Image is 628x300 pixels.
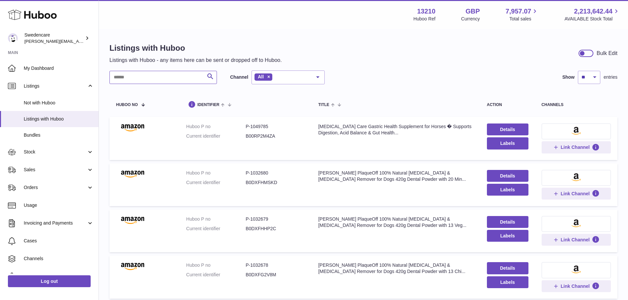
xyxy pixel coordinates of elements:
[487,216,528,228] a: Details
[246,226,305,232] dd: B0DXFHHP2C
[186,179,246,186] dt: Current identifier
[597,50,617,57] div: Bulk Edit
[116,262,149,270] img: ProDen PlaqueOff 100% Natural Tartar & Bad Breath Remover for Dogs 420g Dental Powder with 13 Chi...
[318,103,329,107] span: title
[318,123,473,136] div: [MEDICAL_DATA] Care Gastric Health Supplement for Horses � Supports Digestion, Acid Balance & Gut...
[487,137,528,149] button: Labels
[258,74,264,79] span: All
[24,256,94,262] span: Channels
[24,167,87,173] span: Sales
[506,7,531,16] span: 7,957.07
[509,16,539,22] span: Total sales
[24,132,94,138] span: Bundles
[24,39,132,44] span: [PERSON_NAME][EMAIL_ADDRESS][DOMAIN_NAME]
[186,262,246,268] dt: Huboo P no
[8,33,18,43] img: rebecca.fall@swedencare.co.uk
[561,144,590,150] span: Link Channel
[571,127,581,135] img: amazon-small.png
[24,220,87,226] span: Invoicing and Payments
[564,16,620,22] span: AVAILABLE Stock Total
[571,265,581,273] img: amazon-small.png
[487,262,528,274] a: Details
[186,170,246,176] dt: Huboo P no
[246,216,305,222] dd: P-1032679
[186,272,246,278] dt: Current identifier
[571,173,581,181] img: amazon-small.png
[197,103,220,107] span: identifier
[24,202,94,208] span: Usage
[487,170,528,182] a: Details
[542,188,611,200] button: Link Channel
[246,272,305,278] dd: B0DXFG2V8M
[246,133,305,139] dd: B00RP2M4ZA
[542,103,611,107] div: channels
[24,65,94,71] span: My Dashboard
[318,216,473,229] div: [PERSON_NAME] PlaqueOff 100% Natural [MEDICAL_DATA] & [MEDICAL_DATA] Remover for Dogs 420g Dental...
[24,238,94,244] span: Cases
[413,16,435,22] div: Huboo Ref
[246,123,305,130] dd: P-1049785
[562,74,575,80] label: Show
[542,234,611,246] button: Link Channel
[318,170,473,182] div: [PERSON_NAME] PlaqueOff 100% Natural [MEDICAL_DATA] & [MEDICAL_DATA] Remover for Dogs 420g Dental...
[24,116,94,122] span: Listings with Huboo
[24,32,84,44] div: Swedencare
[487,276,528,288] button: Labels
[571,219,581,227] img: amazon-small.png
[506,7,539,22] a: 7,957.07 Total sales
[109,57,282,64] p: Listings with Huboo - any items here can be sent or dropped off to Huboo.
[24,100,94,106] span: Not with Huboo
[574,7,613,16] span: 2,213,642.44
[186,216,246,222] dt: Huboo P no
[246,262,305,268] dd: P-1032678
[561,283,590,289] span: Link Channel
[487,230,528,242] button: Labels
[542,280,611,292] button: Link Channel
[604,74,617,80] span: entries
[561,191,590,197] span: Link Channel
[246,170,305,176] dd: P-1032680
[24,83,87,89] span: Listings
[487,103,528,107] div: action
[8,275,91,287] a: Log out
[461,16,480,22] div: Currency
[186,133,246,139] dt: Current identifier
[116,216,149,224] img: ProDen PlaqueOff 100% Natural Tartar & Bad Breath Remover for Dogs 420g Dental Powder with 13 Veg...
[487,123,528,135] a: Details
[230,74,248,80] label: Channel
[246,179,305,186] dd: B0DXFHMSKD
[116,170,149,178] img: ProDen PlaqueOff 100% Natural Tartar & Bad Breath Remover for Dogs 420g Dental Powder with 20 Min...
[465,7,480,16] strong: GBP
[542,141,611,153] button: Link Channel
[186,226,246,232] dt: Current identifier
[186,123,246,130] dt: Huboo P no
[487,184,528,196] button: Labels
[109,43,282,53] h1: Listings with Huboo
[24,184,87,191] span: Orders
[564,7,620,22] a: 2,213,642.44 AVAILABLE Stock Total
[561,237,590,243] span: Link Channel
[24,149,87,155] span: Stock
[318,262,473,275] div: [PERSON_NAME] PlaqueOff 100% Natural [MEDICAL_DATA] & [MEDICAL_DATA] Remover for Dogs 420g Dental...
[417,7,435,16] strong: 13210
[116,103,138,107] span: Huboo no
[24,273,94,280] span: Settings
[116,123,149,131] img: Gastro Care Gastric Health Supplement for Horses � Supports Digestion, Acid Balance & Gut Health...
